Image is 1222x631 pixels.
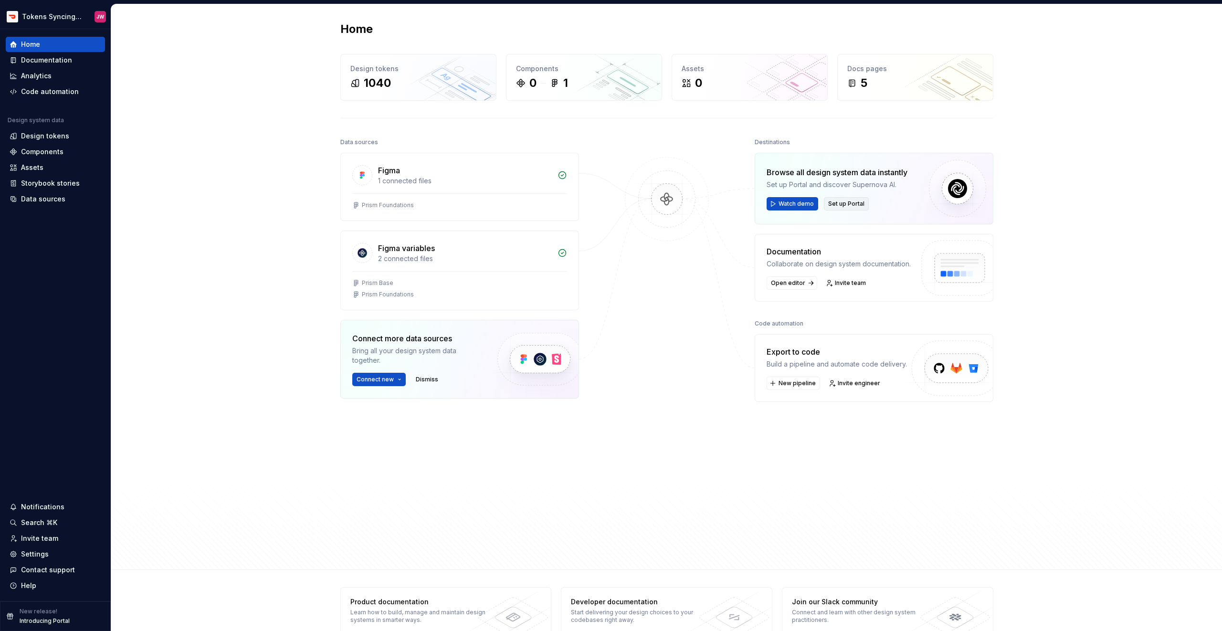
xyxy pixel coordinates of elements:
[378,242,435,254] div: Figma variables
[21,87,79,96] div: Code automation
[411,373,442,386] button: Dismiss
[767,180,907,189] div: Set up Portal and discover Supernova AI.
[767,359,907,369] div: Build a pipeline and automate code delivery.
[340,54,496,101] a: Design tokens1040
[2,6,109,27] button: Tokens Syncing TestJW
[340,153,579,221] a: Figma1 connected filesPrism Foundations
[529,75,537,91] div: 0
[779,379,816,387] span: New pipeline
[767,167,907,178] div: Browse all design system data instantly
[861,75,867,91] div: 5
[352,346,481,365] div: Bring all your design system data together.
[21,147,63,157] div: Components
[826,377,885,390] a: Invite engineer
[364,75,391,91] div: 1040
[6,499,105,515] button: Notifications
[8,116,64,124] div: Design system data
[21,502,64,512] div: Notifications
[824,197,869,210] button: Set up Portal
[21,534,58,543] div: Invite team
[771,279,805,287] span: Open editor
[835,279,866,287] span: Invite team
[21,518,57,527] div: Search ⌘K
[22,12,83,21] div: Tokens Syncing Test
[357,376,394,383] span: Connect new
[416,376,438,383] span: Dismiss
[767,246,911,257] div: Documentation
[6,547,105,562] a: Settings
[378,254,552,263] div: 2 connected files
[563,75,568,91] div: 1
[6,515,105,530] button: Search ⌘K
[21,179,80,188] div: Storybook stories
[838,379,880,387] span: Invite engineer
[352,373,406,386] button: Connect new
[6,37,105,52] a: Home
[21,131,69,141] div: Design tokens
[672,54,828,101] a: Assets0
[6,128,105,144] a: Design tokens
[767,197,818,210] button: Watch demo
[362,279,393,287] div: Prism Base
[21,581,36,590] div: Help
[682,64,818,74] div: Assets
[340,231,579,310] a: Figma variables2 connected filesPrism BasePrism Foundations
[350,597,489,607] div: Product documentation
[6,562,105,578] button: Contact support
[823,276,870,290] a: Invite team
[837,54,993,101] a: Docs pages5
[755,317,803,330] div: Code automation
[340,21,373,37] h2: Home
[6,84,105,99] a: Code automation
[792,597,931,607] div: Join our Slack community
[755,136,790,149] div: Destinations
[6,68,105,84] a: Analytics
[7,11,18,22] img: bd52d190-91a7-4889-9e90-eccda45865b1.png
[340,136,378,149] div: Data sources
[378,165,400,176] div: Figma
[571,597,710,607] div: Developer documentation
[516,64,652,74] div: Components
[779,200,814,208] span: Watch demo
[571,609,710,624] div: Start delivering your design choices to your codebases right away.
[21,71,52,81] div: Analytics
[352,333,481,344] div: Connect more data sources
[21,163,43,172] div: Assets
[767,259,911,269] div: Collaborate on design system documentation.
[362,201,414,209] div: Prism Foundations
[20,608,57,615] p: New release!
[767,346,907,358] div: Export to code
[6,53,105,68] a: Documentation
[828,200,864,208] span: Set up Portal
[21,194,65,204] div: Data sources
[362,291,414,298] div: Prism Foundations
[6,160,105,175] a: Assets
[695,75,702,91] div: 0
[21,40,40,49] div: Home
[6,176,105,191] a: Storybook stories
[21,565,75,575] div: Contact support
[6,191,105,207] a: Data sources
[21,55,72,65] div: Documentation
[378,176,552,186] div: 1 connected files
[767,377,820,390] button: New pipeline
[350,64,486,74] div: Design tokens
[21,549,49,559] div: Settings
[767,276,817,290] a: Open editor
[6,531,105,546] a: Invite team
[6,144,105,159] a: Components
[792,609,931,624] div: Connect and learn with other design system practitioners.
[6,578,105,593] button: Help
[20,617,70,625] p: Introducing Portal
[350,609,489,624] div: Learn how to build, manage and maintain design systems in smarter ways.
[847,64,983,74] div: Docs pages
[506,54,662,101] a: Components01
[96,13,104,21] div: JW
